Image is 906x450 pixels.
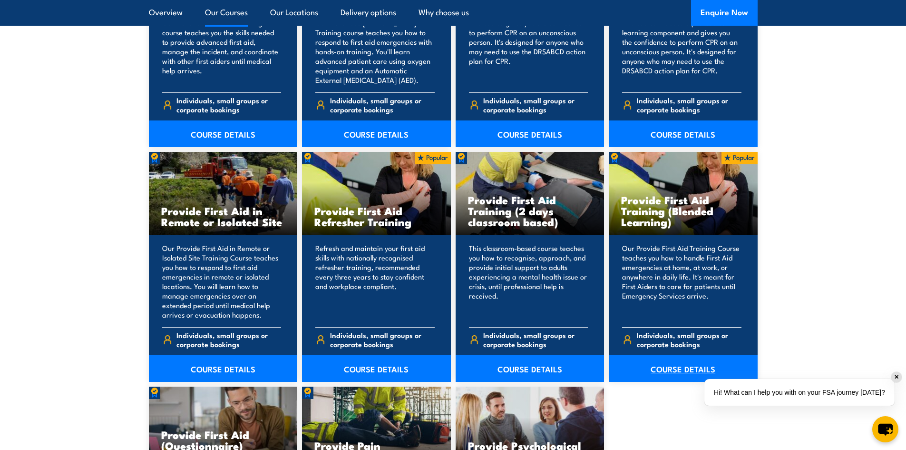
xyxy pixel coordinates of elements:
[469,243,588,320] p: This classroom-based course teaches you how to recognise, approach, and provide initial support t...
[314,205,438,227] h3: Provide First Aid Refresher Training
[161,205,285,227] h3: Provide First Aid in Remote or Isolated Site
[891,372,902,382] div: ✕
[609,355,758,382] a: COURSE DETAILS
[456,120,604,147] a: COURSE DETAILS
[315,243,435,320] p: Refresh and maintain your first aid skills with nationally recognised refresher training, recomme...
[330,330,435,349] span: Individuals, small groups or corporate bookings
[704,379,895,406] div: Hi! What can I help you with on your FSA journey [DATE]?
[176,96,281,114] span: Individuals, small groups or corporate bookings
[330,96,435,114] span: Individuals, small groups or corporate bookings
[483,96,588,114] span: Individuals, small groups or corporate bookings
[872,416,898,442] button: chat-button
[315,18,435,85] p: Our Advanced [MEDICAL_DATA] Training course teaches you how to respond to first aid emergencies w...
[302,355,451,382] a: COURSE DETAILS
[149,120,298,147] a: COURSE DETAILS
[622,243,741,320] p: Our Provide First Aid Training Course teaches you how to handle First Aid emergencies at home, at...
[456,355,604,382] a: COURSE DETAILS
[609,120,758,147] a: COURSE DETAILS
[637,96,741,114] span: Individuals, small groups or corporate bookings
[469,18,588,85] p: This course gives you the confidence to perform CPR on an unconscious person. It's designed for a...
[176,330,281,349] span: Individuals, small groups or corporate bookings
[622,18,741,85] p: This course includes a pre-course learning component and gives you the confidence to perform CPR ...
[302,120,451,147] a: COURSE DETAILS
[162,18,282,85] p: Our Advanced First Aid training course teaches you the skills needed to provide advanced first ai...
[483,330,588,349] span: Individuals, small groups or corporate bookings
[162,243,282,320] p: Our Provide First Aid in Remote or Isolated Site Training Course teaches you how to respond to fi...
[468,194,592,227] h3: Provide First Aid Training (2 days classroom based)
[621,194,745,227] h3: Provide First Aid Training (Blended Learning)
[637,330,741,349] span: Individuals, small groups or corporate bookings
[149,355,298,382] a: COURSE DETAILS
